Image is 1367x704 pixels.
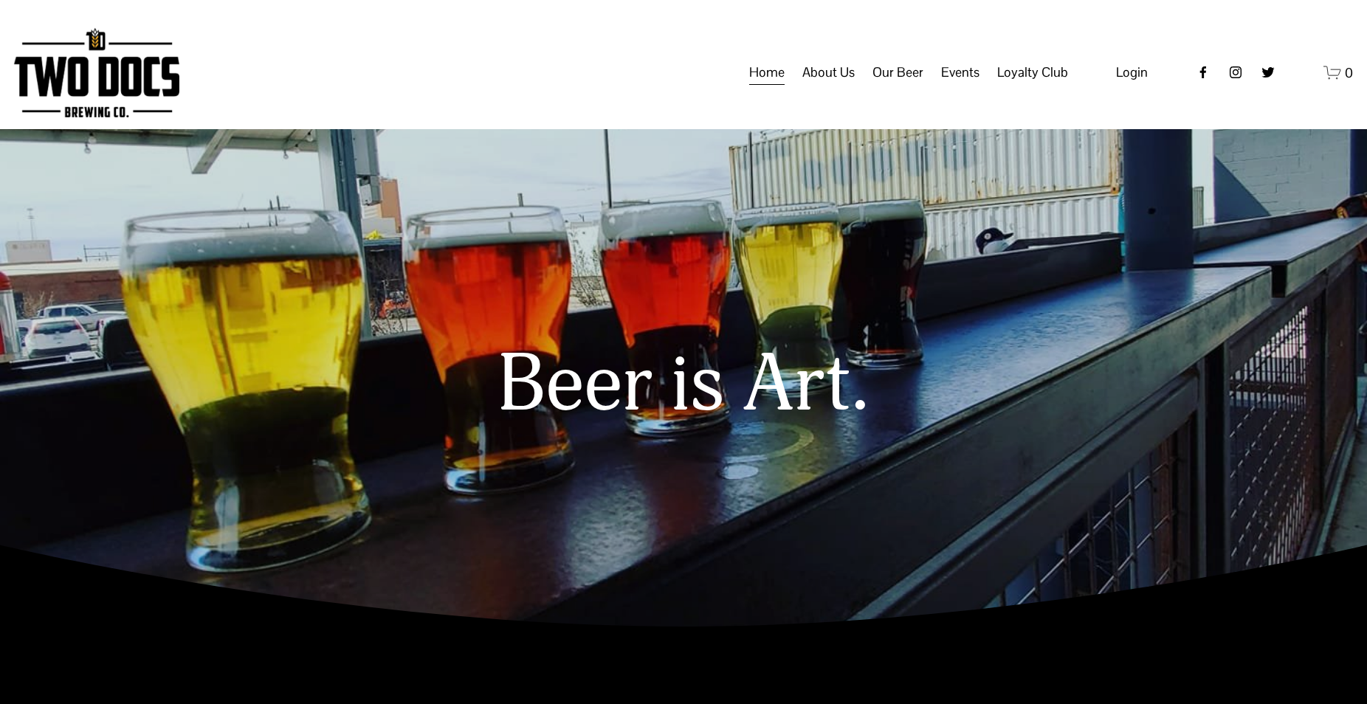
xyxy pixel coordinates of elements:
[997,58,1068,86] a: folder dropdown
[941,60,979,85] span: Events
[749,58,785,86] a: Home
[997,60,1068,85] span: Loyalty Club
[1228,65,1243,80] a: instagram-unauth
[167,341,1200,430] h1: Beer is Art.
[14,28,179,117] img: Two Docs Brewing Co.
[1116,60,1148,85] a: Login
[802,60,855,85] span: About Us
[802,58,855,86] a: folder dropdown
[1116,63,1148,80] span: Login
[1261,65,1275,80] a: twitter-unauth
[1345,64,1353,81] span: 0
[1323,63,1354,82] a: 0 items in cart
[941,58,979,86] a: folder dropdown
[872,60,923,85] span: Our Beer
[1196,65,1211,80] a: Facebook
[872,58,923,86] a: folder dropdown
